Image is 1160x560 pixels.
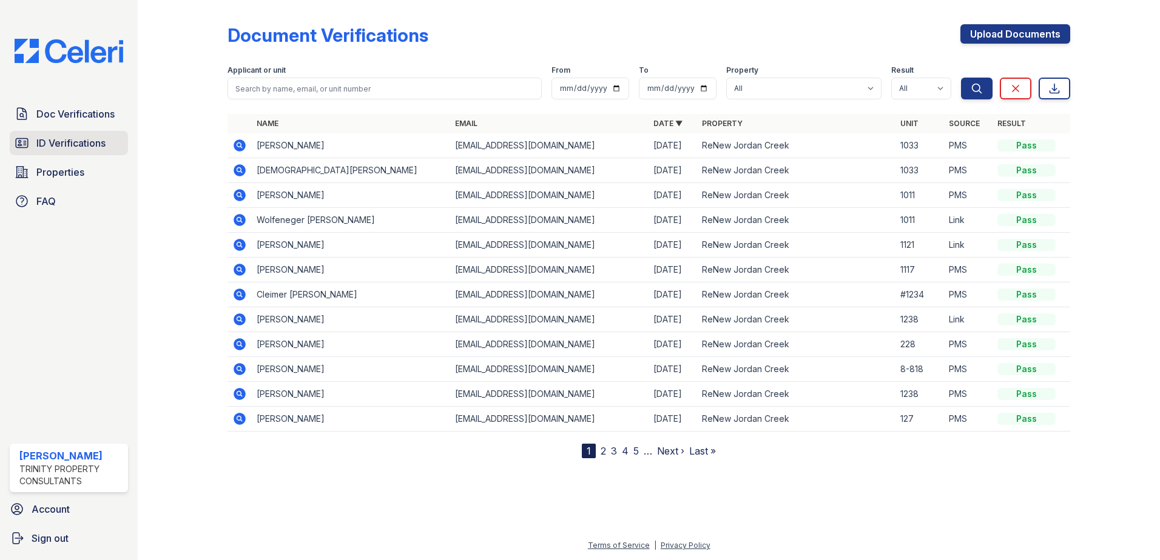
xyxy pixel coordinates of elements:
[949,119,980,128] a: Source
[944,332,993,357] td: PMS
[960,24,1070,44] a: Upload Documents
[944,133,993,158] td: PMS
[450,407,649,432] td: [EMAIL_ADDRESS][DOMAIN_NAME]
[654,541,656,550] div: |
[649,382,697,407] td: [DATE]
[997,139,1056,152] div: Pass
[649,133,697,158] td: [DATE]
[5,526,133,550] a: Sign out
[5,497,133,521] a: Account
[252,307,450,332] td: [PERSON_NAME]
[36,194,56,208] span: FAQ
[649,357,697,382] td: [DATE]
[252,382,450,407] td: [PERSON_NAME]
[997,164,1056,176] div: Pass
[895,208,944,233] td: 1011
[997,189,1056,201] div: Pass
[228,78,542,99] input: Search by name, email, or unit number
[697,183,895,208] td: ReNew Jordan Creek
[622,445,629,457] a: 4
[10,189,128,213] a: FAQ
[895,357,944,382] td: 8-818
[252,282,450,307] td: Cleimer [PERSON_NAME]
[252,332,450,357] td: [PERSON_NAME]
[697,208,895,233] td: ReNew Jordan Creek
[19,448,123,463] div: [PERSON_NAME]
[36,136,106,150] span: ID Verifications
[997,214,1056,226] div: Pass
[653,119,683,128] a: Date ▼
[450,208,649,233] td: [EMAIL_ADDRESS][DOMAIN_NAME]
[649,282,697,307] td: [DATE]
[997,239,1056,251] div: Pass
[697,133,895,158] td: ReNew Jordan Creek
[997,413,1056,425] div: Pass
[450,307,649,332] td: [EMAIL_ADDRESS][DOMAIN_NAME]
[697,332,895,357] td: ReNew Jordan Creek
[649,258,697,282] td: [DATE]
[588,541,650,550] a: Terms of Service
[36,165,84,179] span: Properties
[450,183,649,208] td: [EMAIL_ADDRESS][DOMAIN_NAME]
[895,183,944,208] td: 1011
[252,233,450,258] td: [PERSON_NAME]
[944,382,993,407] td: PMS
[661,541,710,550] a: Privacy Policy
[944,258,993,282] td: PMS
[450,133,649,158] td: [EMAIL_ADDRESS][DOMAIN_NAME]
[252,407,450,432] td: [PERSON_NAME]
[450,233,649,258] td: [EMAIL_ADDRESS][DOMAIN_NAME]
[611,445,617,457] a: 3
[19,463,123,487] div: Trinity Property Consultants
[252,258,450,282] td: [PERSON_NAME]
[252,183,450,208] td: [PERSON_NAME]
[997,288,1056,301] div: Pass
[10,160,128,184] a: Properties
[697,158,895,183] td: ReNew Jordan Creek
[10,131,128,155] a: ID Verifications
[997,264,1056,276] div: Pass
[32,502,70,516] span: Account
[900,119,919,128] a: Unit
[601,445,606,457] a: 2
[895,307,944,332] td: 1238
[228,65,286,75] label: Applicant or unit
[657,445,684,457] a: Next ›
[450,258,649,282] td: [EMAIL_ADDRESS][DOMAIN_NAME]
[997,363,1056,375] div: Pass
[944,208,993,233] td: Link
[891,65,914,75] label: Result
[997,313,1056,325] div: Pass
[997,338,1056,350] div: Pass
[697,307,895,332] td: ReNew Jordan Creek
[10,102,128,126] a: Doc Verifications
[649,158,697,183] td: [DATE]
[944,158,993,183] td: PMS
[944,407,993,432] td: PMS
[944,233,993,258] td: Link
[997,119,1026,128] a: Result
[726,65,758,75] label: Property
[36,107,115,121] span: Doc Verifications
[697,258,895,282] td: ReNew Jordan Creek
[649,233,697,258] td: [DATE]
[702,119,743,128] a: Property
[895,258,944,282] td: 1117
[697,357,895,382] td: ReNew Jordan Creek
[944,357,993,382] td: PMS
[257,119,278,128] a: Name
[32,531,69,545] span: Sign out
[252,158,450,183] td: [DEMOGRAPHIC_DATA][PERSON_NAME]
[633,445,639,457] a: 5
[649,332,697,357] td: [DATE]
[997,388,1056,400] div: Pass
[252,208,450,233] td: Wolfeneger [PERSON_NAME]
[455,119,477,128] a: Email
[895,133,944,158] td: 1033
[639,65,649,75] label: To
[450,332,649,357] td: [EMAIL_ADDRESS][DOMAIN_NAME]
[228,24,428,46] div: Document Verifications
[252,357,450,382] td: [PERSON_NAME]
[895,282,944,307] td: #1234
